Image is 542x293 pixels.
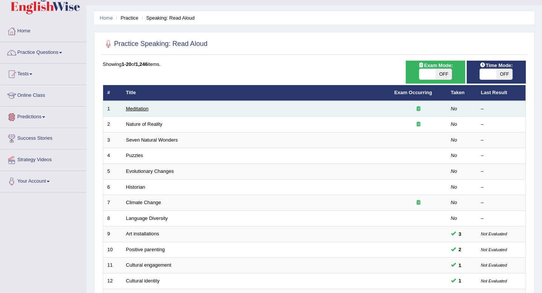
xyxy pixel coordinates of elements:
[481,168,522,175] div: –
[481,279,507,283] small: Not Evaluated
[103,179,122,195] td: 6
[394,90,432,95] a: Exam Occurring
[126,153,143,158] a: Puzzles
[126,200,161,205] a: Climate Change
[451,153,457,158] em: No
[0,107,86,125] a: Predictions
[394,105,443,113] div: Exam occurring question
[394,199,443,206] div: Exam occurring question
[456,277,464,285] span: You can still take this question
[0,21,86,40] a: Home
[103,211,122,226] td: 8
[481,199,522,206] div: –
[451,215,457,221] em: No
[103,258,122,273] td: 11
[394,121,443,128] div: Exam occurring question
[0,64,86,82] a: Tests
[0,85,86,104] a: Online Class
[122,61,131,67] b: 1-20
[126,278,160,284] a: Cultural identity
[447,85,477,101] th: Taken
[451,200,457,205] em: No
[481,121,522,128] div: –
[481,137,522,144] div: –
[481,232,507,236] small: Not Evaluated
[103,85,122,101] th: #
[103,148,122,164] td: 4
[451,137,457,143] em: No
[451,106,457,111] em: No
[451,168,457,174] em: No
[477,61,516,69] span: Time Mode:
[103,101,122,117] td: 1
[481,184,522,191] div: –
[435,69,452,79] span: OFF
[103,61,526,68] div: Showing of items.
[0,128,86,147] a: Success Stories
[126,168,174,174] a: Evolutionary Changes
[481,152,522,159] div: –
[103,132,122,148] td: 3
[456,230,464,238] span: You can still take this question
[126,121,163,127] a: Nature of Reality
[126,106,149,111] a: Meditation
[481,263,507,267] small: Not Evaluated
[0,150,86,168] a: Strategy Videos
[103,117,122,133] td: 2
[126,137,178,143] a: Seven Natural Wonders
[103,38,207,50] h2: Practice Speaking: Read Aloud
[103,164,122,180] td: 5
[135,61,148,67] b: 1,246
[477,85,526,101] th: Last Result
[103,195,122,211] td: 7
[103,273,122,289] td: 12
[451,121,457,127] em: No
[100,15,113,21] a: Home
[456,261,464,269] span: You can still take this question
[496,69,512,79] span: OFF
[126,231,159,237] a: Art installations
[456,246,464,253] span: You can still take this question
[126,247,165,252] a: Positive parenting
[0,42,86,61] a: Practice Questions
[103,226,122,242] td: 9
[415,61,456,69] span: Exam Mode:
[481,247,507,252] small: Not Evaluated
[481,215,522,222] div: –
[126,262,172,268] a: Cultural engagement
[126,215,168,221] a: Language Diversity
[481,105,522,113] div: –
[114,14,138,21] li: Practice
[406,61,465,84] div: Show exams occurring in exams
[0,171,86,190] a: Your Account
[451,184,457,190] em: No
[140,14,195,21] li: Speaking: Read Aloud
[122,85,390,101] th: Title
[126,184,145,190] a: Historian
[103,242,122,258] td: 10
